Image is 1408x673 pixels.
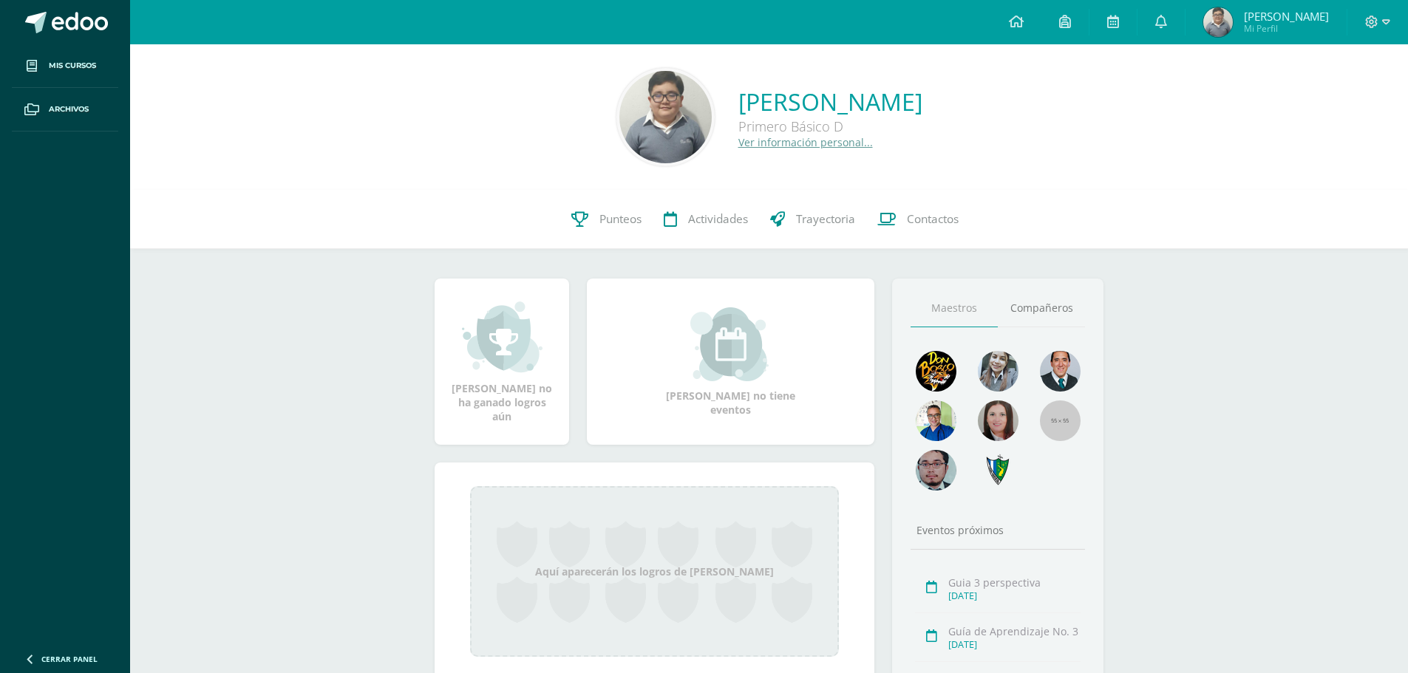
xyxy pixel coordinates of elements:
span: Trayectoria [796,211,855,227]
a: Contactos [866,190,970,249]
a: Mis cursos [12,44,118,88]
a: Ver información personal... [738,135,873,149]
span: [PERSON_NAME] [1244,9,1329,24]
a: Actividades [653,190,759,249]
div: [PERSON_NAME] no ha ganado logros aún [449,300,554,423]
div: Aquí aparecerán los logros de [PERSON_NAME] [470,486,839,657]
span: Actividades [688,211,748,227]
span: Archivos [49,103,89,115]
img: 3ba3423faefa342bc2c5b8ea565e626e.png [1203,7,1233,37]
img: 7cab5f6743d087d6deff47ee2e57ce0d.png [978,450,1018,491]
a: [PERSON_NAME] [738,86,922,117]
img: 10741f48bcca31577cbcd80b61dad2f3.png [916,400,956,441]
span: Mis cursos [49,60,96,72]
img: 67c3d6f6ad1c930a517675cdc903f95f.png [978,400,1018,441]
img: 55x55 [1040,400,1081,441]
div: Guía de Aprendizaje No. 3 [948,624,1081,638]
span: Cerrar panel [41,654,98,664]
img: d0e54f245e8330cebada5b5b95708334.png [916,450,956,491]
a: Compañeros [998,290,1085,327]
a: Archivos [12,88,118,131]
span: Mi Perfil [1244,22,1329,35]
div: Eventos próximos [911,523,1085,537]
div: [DATE] [948,590,1081,602]
div: [DATE] [948,638,1081,651]
a: Punteos [560,190,653,249]
img: 4e2cd17a517949a8b8c3fbd71495feb4.png [619,71,712,163]
div: Primero Básico D [738,117,922,135]
a: Trayectoria [759,190,866,249]
span: Contactos [907,211,959,227]
img: 29fc2a48271e3f3676cb2cb292ff2552.png [916,351,956,392]
a: Maestros [911,290,998,327]
img: 45bd7986b8947ad7e5894cbc9b781108.png [978,351,1018,392]
div: [PERSON_NAME] no tiene eventos [657,307,805,417]
img: eec80b72a0218df6e1b0c014193c2b59.png [1040,351,1081,392]
span: Punteos [599,211,642,227]
div: Guia 3 perspectiva [948,575,1081,590]
img: event_small.png [690,307,771,381]
img: achievement_small.png [462,300,543,374]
